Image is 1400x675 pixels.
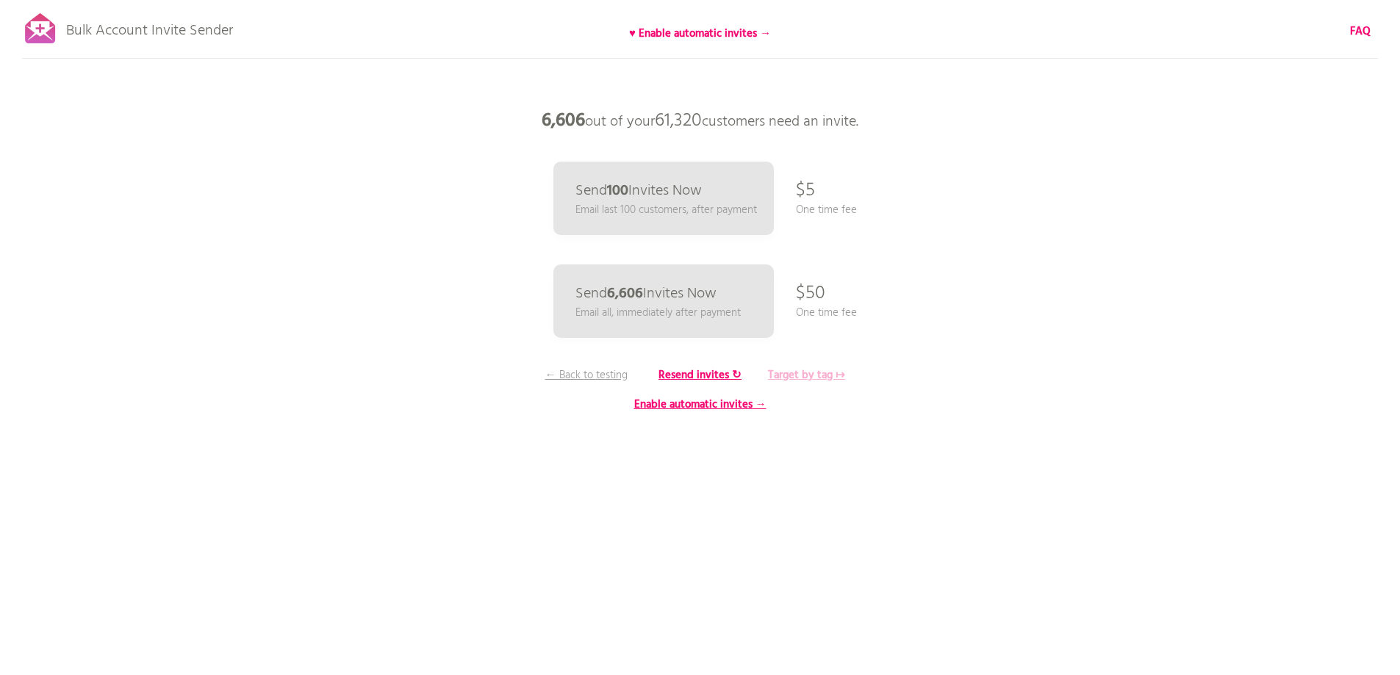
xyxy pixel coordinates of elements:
b: Target by tag ↦ [768,367,845,384]
span: 61,320 [655,107,702,136]
a: Send6,606Invites Now Email all, immediately after payment [553,264,774,338]
a: Send100Invites Now Email last 100 customers, after payment [553,162,774,235]
p: Email last 100 customers, after payment [575,202,757,218]
b: ♥ Enable automatic invites → [629,25,771,43]
p: Email all, immediately after payment [575,305,741,321]
p: Send Invites Now [575,184,702,198]
p: Send Invites Now [575,286,717,301]
b: Enable automatic invites → [634,396,767,414]
p: ← Back to testing [531,367,642,383]
b: FAQ [1350,23,1371,40]
p: $5 [796,169,815,213]
b: 6,606 [607,282,643,306]
p: One time fee [796,305,857,321]
b: Resend invites ↻ [658,367,742,384]
p: One time fee [796,202,857,218]
p: $50 [796,272,825,316]
a: FAQ [1350,24,1371,40]
p: Bulk Account Invite Sender [66,9,233,46]
p: out of your customers need an invite. [480,99,921,143]
b: 100 [607,179,628,203]
b: 6,606 [542,107,585,136]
